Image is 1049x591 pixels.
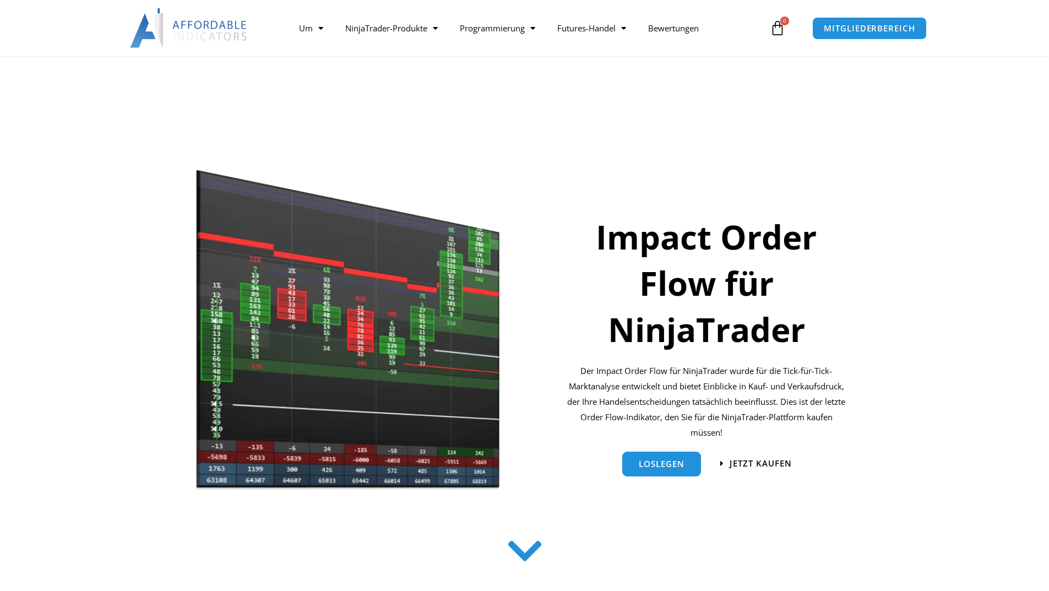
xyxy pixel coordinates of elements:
a: Programmierung [449,15,546,41]
font: Programmierung [460,23,525,34]
font: MITGLIEDERBEREICH [824,23,915,34]
font: Bewertungen [648,23,699,34]
a: 0 [753,12,802,44]
font: NinjaTrader-Produkte [345,23,427,34]
nav: Speisekarte [288,15,767,41]
font: Jetzt kaufen [730,458,792,469]
a: Futures-Handel [546,15,637,41]
a: Bewertungen [637,15,710,41]
a: NinjaTrader-Produkte [334,15,449,41]
font: Der Impact Order Flow für NinjaTrader wurde für die Tick-für-Tick-Marktanalyse entwickelt und bie... [567,365,845,437]
font: loslegen [639,458,684,469]
img: LogoAI | Erschwingliche Indikatoren – NinjaTrader [130,8,248,48]
a: MITGLIEDERBEREICH [812,17,926,40]
font: Impact Order Flow für NinjaTrader [596,214,817,352]
img: Bestellfluss | Erschwingliche Indikatoren – NinjaTrader [195,167,501,493]
a: Um [288,15,334,41]
font: 0 [783,17,786,24]
font: Um [299,23,313,34]
font: Futures-Handel [557,23,616,34]
a: loslegen [622,452,701,476]
a: Jetzt kaufen [720,459,792,468]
